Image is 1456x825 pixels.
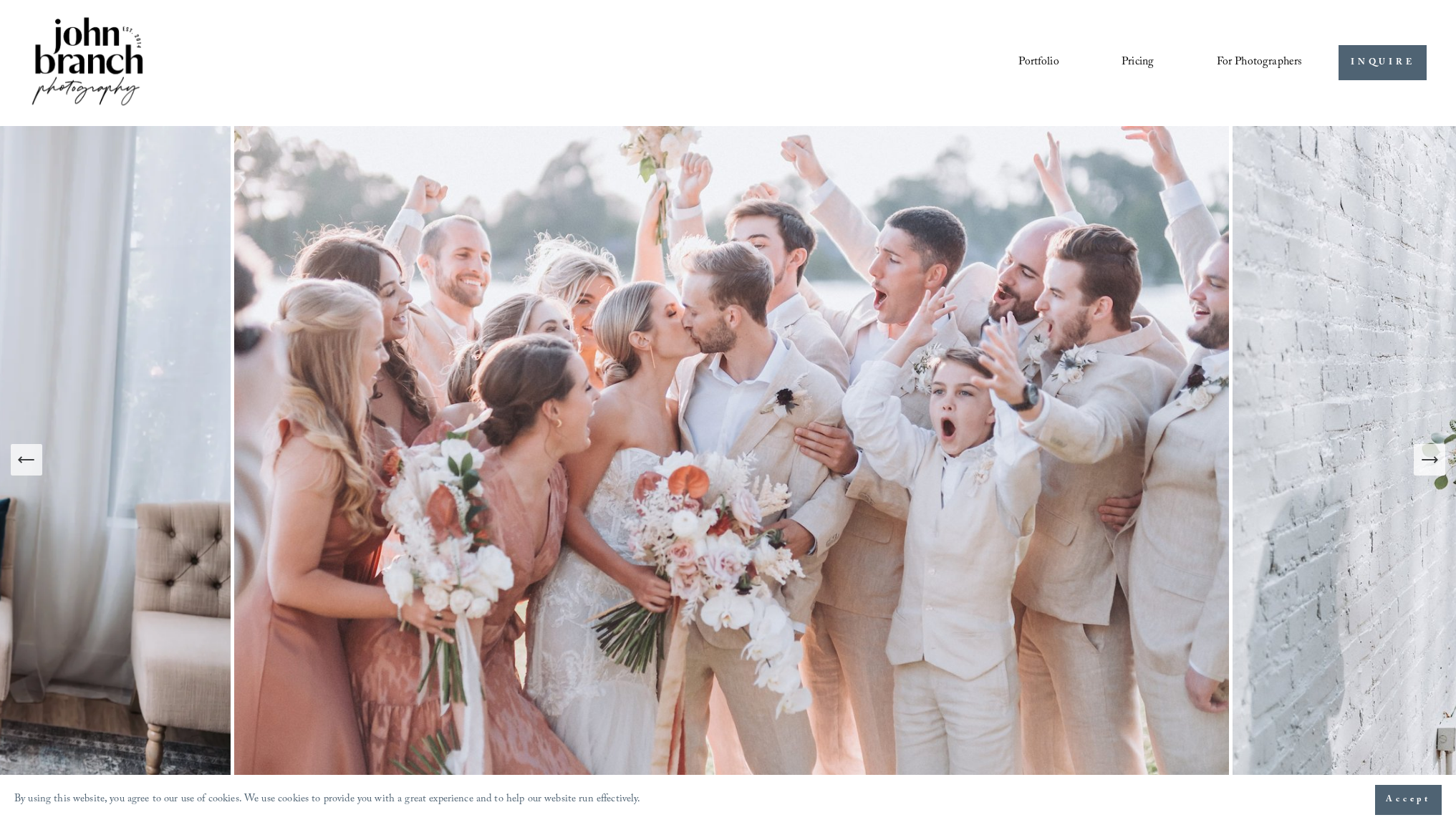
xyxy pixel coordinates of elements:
button: Next Slide [1414,444,1445,476]
a: INQUIRE [1339,45,1427,80]
button: Accept [1375,785,1442,815]
a: Pricing [1122,51,1154,75]
img: John Branch IV Photography [29,14,145,111]
p: By using this website, you agree to our use of cookies. We use cookies to provide you with a grea... [14,790,641,811]
a: Portfolio [1018,51,1059,75]
img: A wedding party celebrating outdoors, featuring a bride and groom kissing amidst cheering bridesm... [231,126,1233,794]
span: For Photographers [1217,52,1303,74]
span: Accept [1386,793,1431,807]
button: Previous Slide [11,444,42,476]
a: folder dropdown [1217,51,1303,75]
